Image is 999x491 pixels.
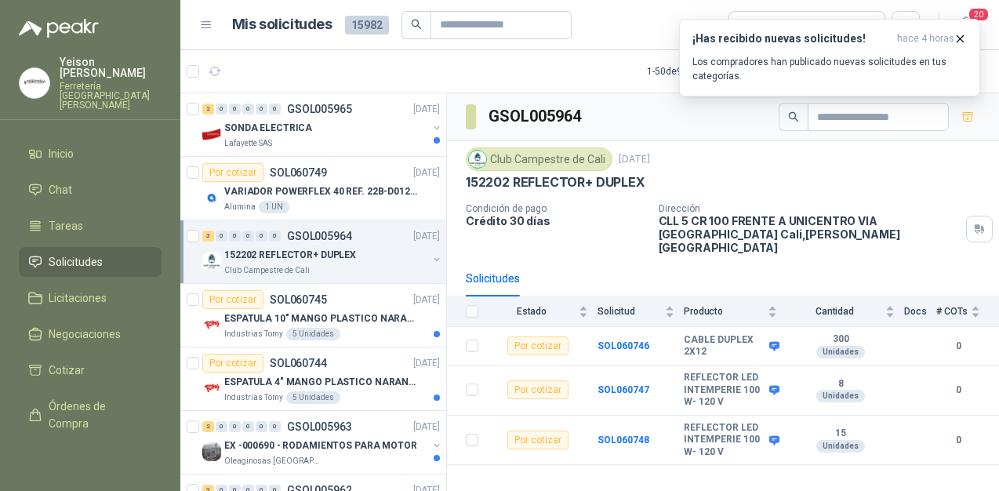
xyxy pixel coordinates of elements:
[692,55,967,83] p: Los compradores han publicado nuevas solicitudes en tus categorías.
[413,420,440,435] p: [DATE]
[739,16,772,34] div: Todas
[49,289,107,307] span: Licitaciones
[224,375,420,390] p: ESPATULA 4" MANGO PLASTICO NARANJA MARCA TRUPPER
[49,362,85,379] span: Cotizar
[488,296,598,327] th: Estado
[897,32,954,45] span: hace 4 horas
[466,270,520,287] div: Solicitudes
[60,82,162,110] p: Ferretería [GEOGRAPHIC_DATA][PERSON_NAME]
[598,296,684,327] th: Solicitud
[202,100,443,150] a: 2 0 0 0 0 0 GSOL005965[DATE] Company LogoSONDA ELECTRICALafayette SAS
[202,442,221,461] img: Company Logo
[20,68,49,98] img: Company Logo
[287,231,352,242] p: GSOL005964
[202,421,214,432] div: 2
[598,340,649,351] a: SOL060746
[242,104,254,115] div: 0
[19,283,162,313] a: Licitaciones
[684,334,765,358] b: CABLE DUPLEX 2X12
[224,121,312,136] p: SONDA ELECTRICA
[202,379,221,398] img: Company Logo
[224,455,323,467] p: Oleaginosas [GEOGRAPHIC_DATA][PERSON_NAME]
[507,336,569,355] div: Por cotizar
[679,19,980,96] button: ¡Has recibido nuevas solicitudes!hace 4 horas Los compradores han publicado nuevas solicitudes en...
[269,104,281,115] div: 0
[242,231,254,242] div: 0
[202,315,221,334] img: Company Logo
[49,253,103,271] span: Solicitudes
[216,231,227,242] div: 0
[413,102,440,117] p: [DATE]
[816,390,865,402] div: Unidades
[224,264,310,277] p: Club Campestre de Cali
[224,328,283,340] p: Industrias Tomy
[469,151,486,168] img: Company Logo
[488,306,576,317] span: Estado
[466,174,645,191] p: 152202 REFLECTOR+ DUPLEX
[229,104,241,115] div: 0
[202,104,214,115] div: 2
[49,326,121,343] span: Negociaciones
[411,19,422,30] span: search
[202,252,221,271] img: Company Logo
[286,391,340,404] div: 5 Unidades
[216,421,227,432] div: 0
[466,214,646,227] p: Crédito 30 días
[286,328,340,340] div: 5 Unidades
[202,231,214,242] div: 3
[647,59,749,84] div: 1 - 50 de 9397
[507,431,569,449] div: Por cotizar
[202,227,443,277] a: 3 0 0 0 0 0 GSOL005964[DATE] Company Logo152202 REFLECTOR+ DUPLEXClub Campestre de Cali
[952,11,980,39] button: 20
[180,157,446,220] a: Por cotizarSOL060749[DATE] Company LogoVARIADOR POWERFLEX 40 REF. 22B-D012N104Alumina1 UN
[224,438,417,453] p: EX -000690 - RODAMIENTOS PARA MOTOR
[598,435,649,446] b: SOL060748
[904,296,936,327] th: Docs
[259,201,289,213] div: 1 UN
[202,354,263,373] div: Por cotizar
[466,147,612,171] div: Club Campestre de Cali
[466,203,646,214] p: Condición de pago
[256,104,267,115] div: 0
[786,296,904,327] th: Cantidad
[19,391,162,438] a: Órdenes de Compra
[224,391,283,404] p: Industrias Tomy
[49,217,83,235] span: Tareas
[49,145,74,162] span: Inicio
[49,398,147,432] span: Órdenes de Compra
[19,355,162,385] a: Cotizar
[684,372,765,409] b: REFLECTOR LED INTEMPERIE 100 W- 120 V
[19,247,162,277] a: Solicitudes
[968,7,990,22] span: 20
[242,421,254,432] div: 0
[684,296,786,327] th: Producto
[692,32,891,45] h3: ¡Has recibido nuevas solicitudes!
[229,421,241,432] div: 0
[202,163,263,182] div: Por cotizar
[936,383,980,398] b: 0
[270,294,327,305] p: SOL060745
[256,231,267,242] div: 0
[60,56,162,78] p: Yeison [PERSON_NAME]
[345,16,389,35] span: 15982
[598,384,649,395] b: SOL060747
[936,433,980,448] b: 0
[19,139,162,169] a: Inicio
[936,339,980,354] b: 0
[786,306,882,317] span: Cantidad
[489,104,583,129] h3: GSOL005964
[224,137,272,150] p: Lafayette SAS
[224,201,256,213] p: Alumina
[413,293,440,307] p: [DATE]
[936,296,999,327] th: # COTs
[786,378,895,391] b: 8
[269,421,281,432] div: 0
[659,214,960,254] p: CLL 5 CR 100 FRENTE A UNICENTRO VIA [GEOGRAPHIC_DATA] Cali , [PERSON_NAME][GEOGRAPHIC_DATA]
[229,231,241,242] div: 0
[49,451,107,468] span: Remisiones
[224,184,420,199] p: VARIADOR POWERFLEX 40 REF. 22B-D012N104
[287,421,352,432] p: GSOL005963
[816,440,865,453] div: Unidades
[232,13,332,36] h1: Mis solicitudes
[224,248,356,263] p: 152202 REFLECTOR+ DUPLEX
